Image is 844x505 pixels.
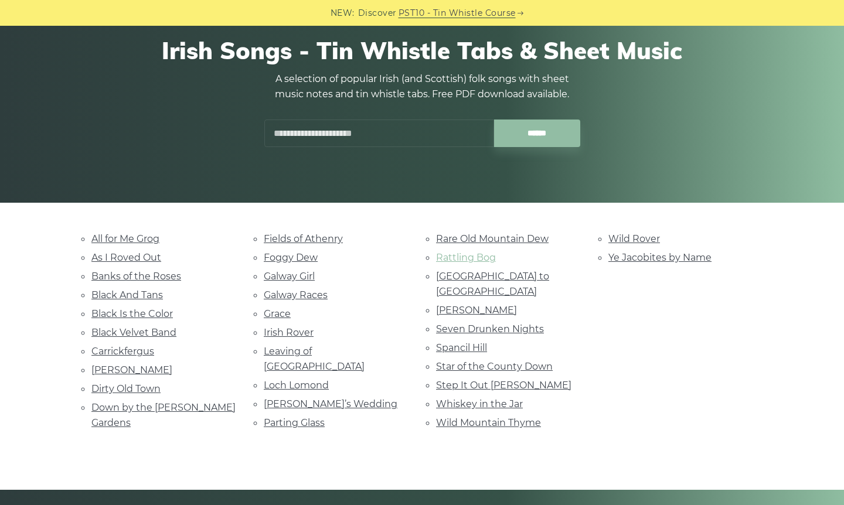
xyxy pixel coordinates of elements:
a: Foggy Dew [264,252,318,263]
a: Galway Girl [264,271,315,282]
a: [PERSON_NAME] [436,305,517,316]
a: [PERSON_NAME] [91,364,172,376]
a: Down by the [PERSON_NAME] Gardens [91,402,236,428]
a: Whiskey in the Jar [436,398,523,410]
a: As I Roved Out [91,252,161,263]
a: PST10 - Tin Whistle Course [399,6,516,20]
a: Grace [264,308,291,319]
a: Fields of Athenry [264,233,343,244]
a: Dirty Old Town [91,383,161,394]
a: Black Is the Color [91,308,173,319]
a: Black Velvet Band [91,327,176,338]
a: Spancil Hill [436,342,487,353]
a: Rattling Bog [436,252,496,263]
a: Banks of the Roses [91,271,181,282]
a: Black And Tans [91,289,163,301]
a: All for Me Grog [91,233,159,244]
span: Discover [358,6,397,20]
a: Star of the County Down [436,361,553,372]
a: Loch Lomond [264,380,329,391]
a: Wild Rover [608,233,660,244]
a: Seven Drunken Nights [436,323,544,335]
span: NEW: [331,6,355,20]
a: Irish Rover [264,327,314,338]
a: Leaving of [GEOGRAPHIC_DATA] [264,346,365,372]
a: Carrickfergus [91,346,154,357]
a: Galway Races [264,289,328,301]
p: A selection of popular Irish (and Scottish) folk songs with sheet music notes and tin whistle tab... [264,71,580,102]
a: Parting Glass [264,417,325,428]
a: [GEOGRAPHIC_DATA] to [GEOGRAPHIC_DATA] [436,271,549,297]
a: Rare Old Mountain Dew [436,233,549,244]
h1: Irish Songs - Tin Whistle Tabs & Sheet Music [91,36,753,64]
a: [PERSON_NAME]’s Wedding [264,398,397,410]
a: Ye Jacobites by Name [608,252,712,263]
a: Wild Mountain Thyme [436,417,541,428]
a: Step It Out [PERSON_NAME] [436,380,571,391]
